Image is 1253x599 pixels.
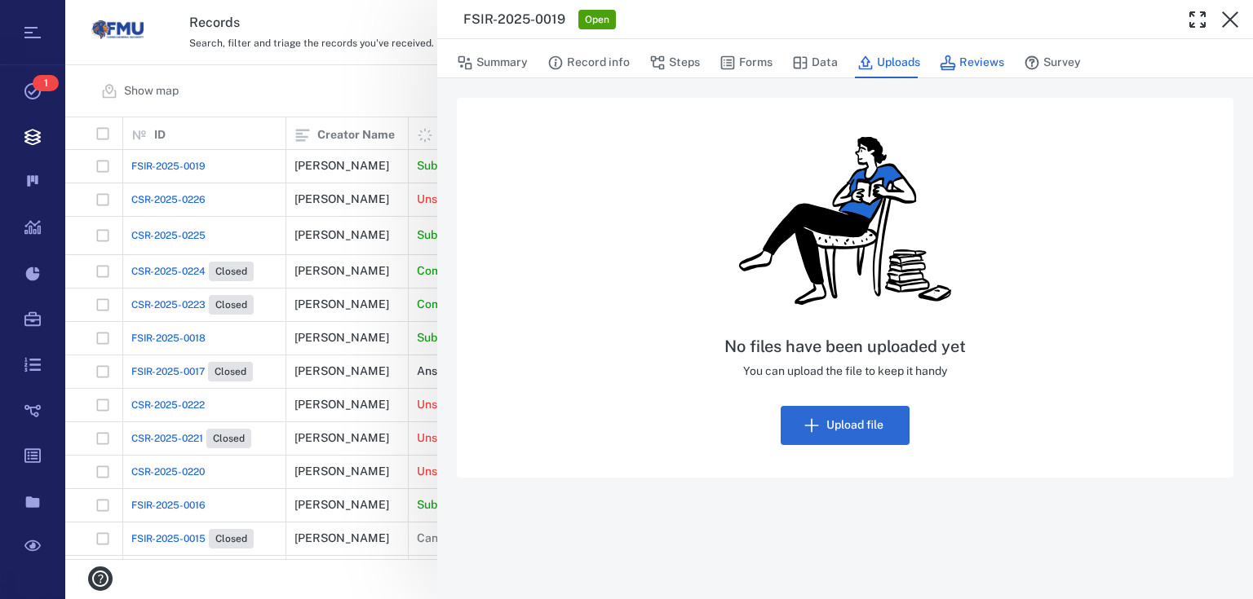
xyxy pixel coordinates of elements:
button: Forms [719,47,773,78]
h3: FSIR-2025-0019 [463,10,565,29]
button: Steps [649,47,700,78]
button: Uploads [857,47,920,78]
button: Close [1214,3,1246,36]
button: Toggle Fullscreen [1181,3,1214,36]
span: Open [582,13,613,27]
button: Record info [547,47,630,78]
button: Data [792,47,838,78]
button: Upload file [781,406,910,445]
button: Reviews [940,47,1004,78]
span: Help [37,11,70,26]
button: Survey [1024,47,1081,78]
h5: No files have been uploaded yet [724,337,966,357]
span: 1 [33,75,59,91]
p: You can upload the file to keep it handy [724,363,966,380]
button: Summary [457,47,528,78]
